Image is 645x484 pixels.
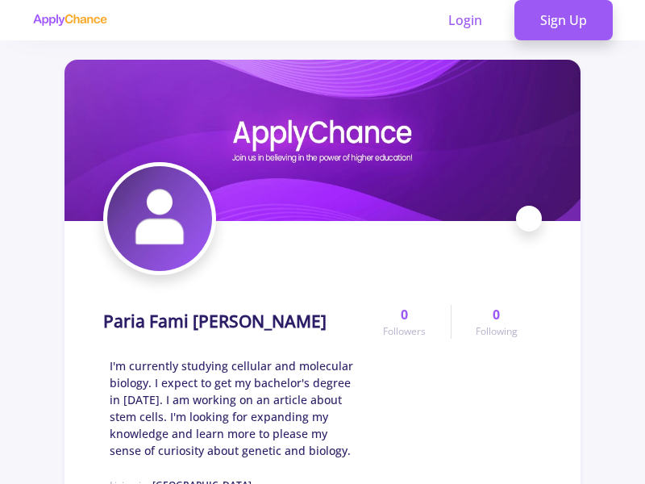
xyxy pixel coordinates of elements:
img: applychance logo text only [32,14,107,27]
span: 0 [493,305,500,324]
span: Followers [383,324,426,339]
span: Following [476,324,518,339]
span: I'm currently studying cellular and molecular biology. I expect to get my bachelor's degree in [D... [110,357,359,459]
span: 0 [401,305,408,324]
img: Paria Fami Tafreshi avatar [107,166,212,271]
h1: Paria Fami [PERSON_NAME] [103,311,327,332]
a: 0Following [451,305,542,339]
a: 0Followers [359,305,450,339]
img: Paria Fami Tafreshi cover image [64,60,580,221]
